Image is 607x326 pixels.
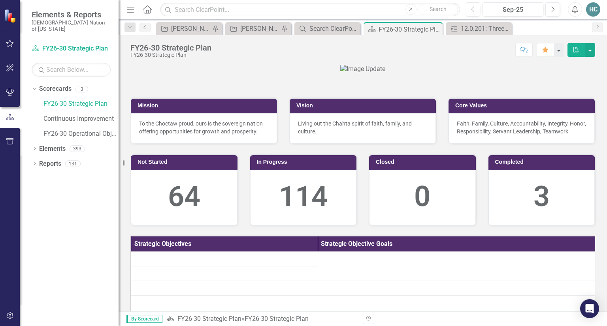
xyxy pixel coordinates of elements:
[296,103,432,109] h3: Vision
[43,99,119,109] a: FY26-30 Strategic Plan
[485,5,541,15] div: Sep-25
[257,159,353,165] h3: In Progress
[65,160,81,167] div: 131
[296,24,358,34] a: Search ClearPoint
[139,176,229,217] div: 64
[298,120,412,135] span: Living out the Chahta spirit of faith, family, and culture.
[32,63,111,77] input: Search Below...
[43,129,119,139] a: FY26-30 Operational Objectives
[160,3,460,17] input: Search ClearPoint...
[39,159,61,169] a: Reports
[448,24,510,34] a: 12.0.201: Three Rivers Financial Reconciliation & Reporting
[32,19,111,32] small: [DEMOGRAPHIC_DATA] Nation of [US_STATE]
[166,315,357,324] div: »
[377,176,468,217] div: 0
[126,315,162,323] span: By Scorecard
[139,120,263,135] span: To the Choctaw proud, ours is the sovereign nation offering opportunities for growth and prosperity.
[32,44,111,53] a: FY26-30 Strategic Plan
[240,24,279,34] div: [PERSON_NAME] CI Working Report
[171,24,210,34] div: [PERSON_NAME] CI Action Plans
[495,159,591,165] h3: Completed
[4,9,18,23] img: ClearPoint Strategy
[379,24,441,34] div: FY26-30 Strategic Plan
[455,103,591,109] h3: Core Values
[39,144,66,154] a: Elements
[130,52,211,58] div: FY26-30 Strategic Plan
[497,176,587,217] div: 3
[130,43,211,52] div: FY26-30 Strategic Plan
[483,2,543,17] button: Sep-25
[70,145,85,152] div: 393
[309,24,358,34] div: Search ClearPoint
[586,2,600,17] button: HC
[461,24,510,34] div: 12.0.201: Three Rivers Financial Reconciliation & Reporting
[32,10,111,19] span: Elements & Reports
[258,176,349,217] div: 114
[39,84,72,94] a: Scorecards
[340,65,385,74] img: Image Update
[418,4,458,15] button: Search
[75,86,88,92] div: 3
[158,24,210,34] a: [PERSON_NAME] CI Action Plans
[580,299,599,318] div: Open Intercom Messenger
[177,315,241,322] a: FY26-30 Strategic Plan
[138,103,273,109] h3: Mission
[138,159,234,165] h3: Not Started
[376,159,472,165] h3: Closed
[457,120,586,135] p: Faith, Family, Culture, Accountability, Integrity, Honor, Responsibility, Servant Leadership, Tea...
[43,114,119,124] a: Continuous Improvement
[245,315,309,322] div: FY26-30 Strategic Plan
[430,6,447,12] span: Search
[227,24,279,34] a: [PERSON_NAME] CI Working Report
